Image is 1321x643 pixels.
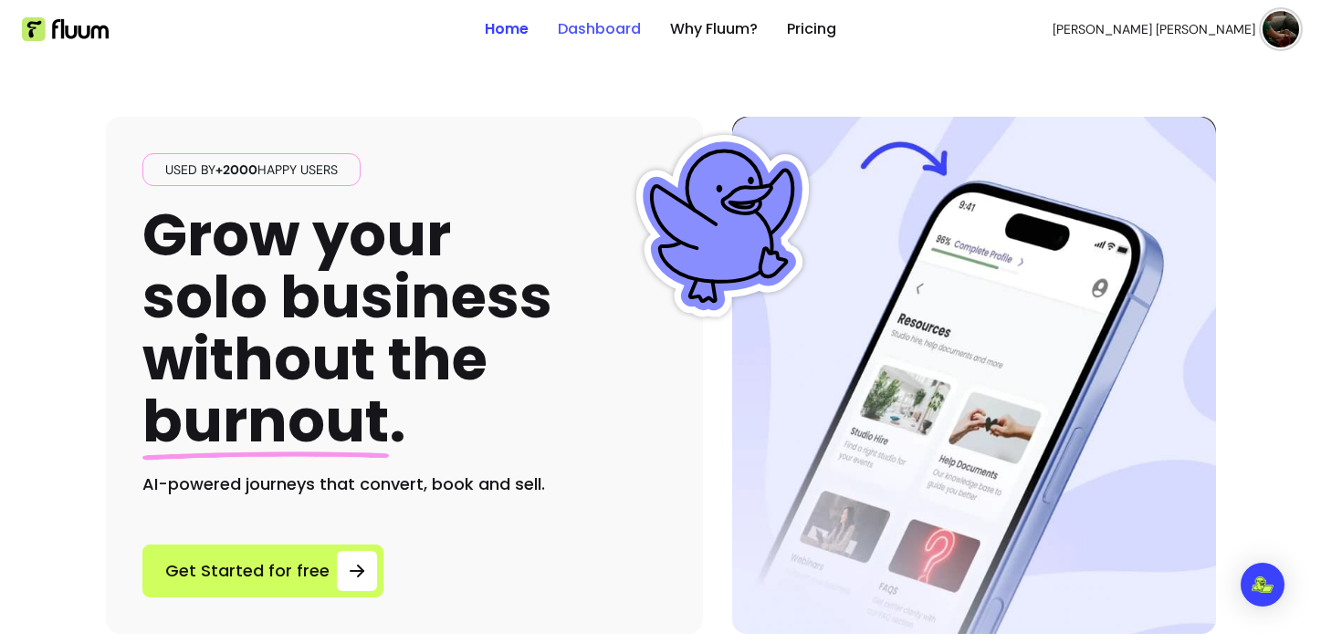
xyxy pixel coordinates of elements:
[485,18,529,40] a: Home
[670,18,758,40] a: Why Fluum?
[22,17,109,41] img: Fluum Logo
[558,18,641,40] a: Dashboard
[732,117,1216,634] img: Hero
[1053,20,1255,38] span: [PERSON_NAME] [PERSON_NAME]
[142,472,666,497] h2: AI-powered journeys that convert, book and sell.
[158,161,345,179] span: Used by happy users
[215,161,257,178] span: +2000
[1241,563,1284,607] div: Open Intercom Messenger
[142,204,552,453] h1: Grow your solo business without the .
[165,558,330,584] span: Get Started for free
[142,380,389,462] span: burnout
[142,544,383,597] a: Get Started for free
[1053,11,1299,47] button: avatar[PERSON_NAME] [PERSON_NAME]
[787,18,836,40] a: Pricing
[1263,11,1299,47] img: avatar
[632,135,814,317] img: Fluum Duck sticker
